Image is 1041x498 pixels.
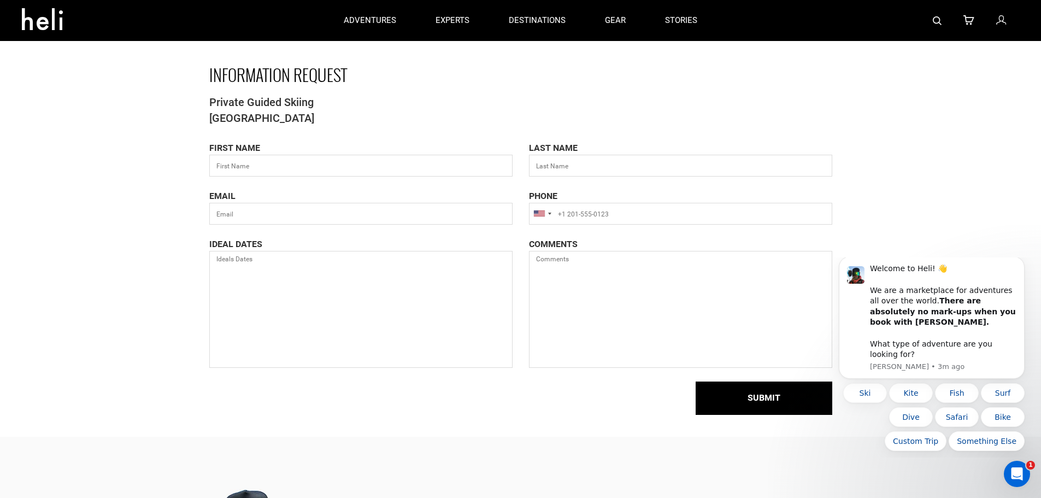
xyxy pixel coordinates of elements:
[62,174,124,194] button: Quick reply: Custom Trip
[209,142,260,155] label: FIRST NAME
[529,190,557,203] label: PHONE
[436,15,469,26] p: experts
[822,257,1041,458] iframe: Intercom notifications message
[16,126,202,194] div: Quick reply options
[529,142,578,155] label: LAST NAME
[113,150,156,169] button: Quick reply: Safari
[209,155,513,177] input: First Name
[344,15,396,26] p: adventures
[209,190,236,203] label: EMAIL
[933,16,942,25] img: search-bar-icon.svg
[1026,461,1035,470] span: 1
[48,6,194,102] div: Welcome to Heli! 👋 We are a marketplace for adventures all over the world. What type of adventure...
[21,126,64,145] button: Quick reply: Ski
[529,238,578,251] label: COMMENTS
[209,203,513,225] input: Email
[67,150,110,169] button: Quick reply: Dive
[158,126,202,145] button: Quick reply: Surf
[530,203,555,224] div: United States: +1
[529,203,832,225] input: +1 201-555-0123
[48,104,194,114] p: Message from Carl, sent 3m ago
[209,95,832,110] span: Private Guided Skiing
[209,66,832,84] h1: INFORMATION REQUEST
[209,110,832,126] span: [GEOGRAPHIC_DATA]
[113,126,156,145] button: Quick reply: Fish
[696,382,832,415] button: SUBMIT
[509,15,566,26] p: destinations
[158,150,202,169] button: Quick reply: Bike
[209,238,262,251] label: IDEAL DATES
[1004,461,1030,487] iframe: Intercom live chat
[126,174,202,194] button: Quick reply: Something Else
[48,6,194,102] div: Message content
[67,126,110,145] button: Quick reply: Kite
[529,155,832,177] input: Last Name
[48,39,193,69] b: There are absolutely no mark-ups when you book with [PERSON_NAME].
[25,9,42,26] img: Profile image for Carl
